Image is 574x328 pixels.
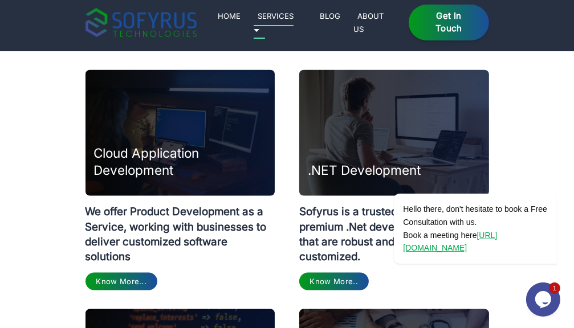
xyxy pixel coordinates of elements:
a: Know More.. [299,273,369,290]
iframe: chat widget [526,282,563,317]
a: Blog [316,9,345,23]
a: Know More... [86,273,157,290]
p: Sofyrus is a trusted name for premium .Net development services that are robust and 100% customized. [299,196,489,264]
a: Home [214,9,245,23]
a: Services 🞃 [254,9,294,39]
p: We offer Product Development as a Service, working with businesses to deliver customized software... [86,196,275,264]
a: Get in Touch [409,5,488,41]
iframe: chat widget [357,142,563,277]
a: About Us [353,9,384,35]
h3: Cloud Application Development [94,145,275,179]
img: sofyrus [86,8,197,37]
h3: .NET Development [308,162,421,179]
